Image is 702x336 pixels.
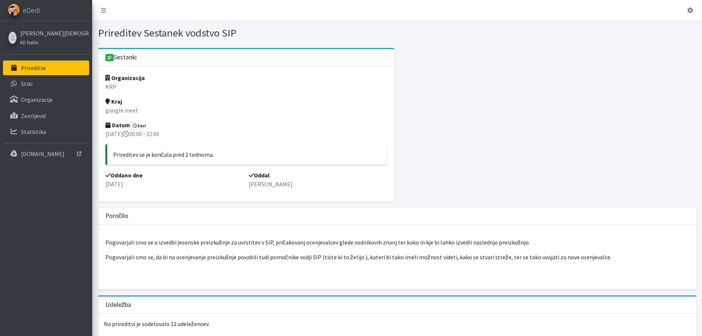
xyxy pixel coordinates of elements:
[21,150,64,157] p: [DOMAIN_NAME]
[3,60,89,75] a: Prireditve
[105,253,689,261] p: Pogovarjali smo se, da bi na ocenjevanje preizkušnje povabili tudi pomočnike vodji SIP (tiste ki ...
[21,64,46,72] p: Prireditve
[98,314,696,334] p: Na prireditvi je sodelovalo 12 udeležencev.
[105,212,129,220] h3: Poročilo
[3,124,89,139] a: Statistika
[105,301,132,309] h3: Udeležba
[23,5,40,16] span: eDedi
[21,112,46,119] p: Zemljevid
[21,80,32,87] p: Stiki
[105,129,387,138] p: [DATE] 20:00 - 22:00
[3,76,89,91] a: Stiki
[21,128,46,135] p: Statistika
[105,172,143,179] strong: Oddano dne
[21,96,53,103] p: Organizacije
[105,98,122,105] strong: Kraj
[3,108,89,123] a: Zemljevid
[20,38,87,46] a: KD Naklo
[105,82,387,91] p: KRP
[3,92,89,107] a: Organizacije
[105,106,387,115] p: google meet
[131,122,148,129] span: 2 uri
[105,238,689,247] p: Pogovarjali smo se o izvedbi jesenske preizkušnje za uvrstitev v SIP, pričakovanj ocenjevalcev gl...
[105,121,130,129] strong: Datum
[249,172,270,179] strong: Oddal
[8,4,20,16] img: eDedi
[113,150,381,159] p: Prireditev se je končala pred 2 tednoma.
[20,29,87,38] a: [PERSON_NAME][DEMOGRAPHIC_DATA]
[105,180,244,188] p: [DATE]
[98,27,395,39] h1: Prireditev Sestanek vodstvo SIP
[20,39,39,45] small: KD Naklo
[105,74,145,82] strong: Organizacija
[105,53,137,62] h3: Sestanki
[3,146,89,161] a: [DOMAIN_NAME]
[249,180,387,188] p: [PERSON_NAME]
